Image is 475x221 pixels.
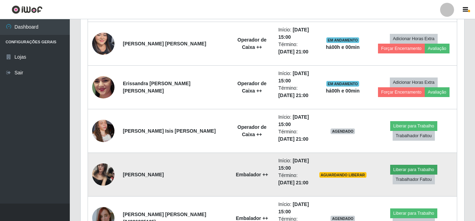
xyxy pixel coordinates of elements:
[378,44,425,53] button: Forçar Encerramento
[123,128,216,134] strong: [PERSON_NAME] Isis [PERSON_NAME]
[278,113,311,128] li: Início:
[237,37,266,50] strong: Operador de Caixa ++
[278,157,311,172] li: Início:
[390,78,438,87] button: Adicionar Horas Extra
[278,71,309,83] time: [DATE] 15:00
[278,26,311,41] li: Início:
[425,44,450,53] button: Avaliação
[237,81,266,94] strong: Operador de Caixa ++
[236,215,268,221] strong: Embalador ++
[390,208,437,218] button: Liberar para Trabalho
[326,88,360,94] strong: há 00 h e 00 min
[92,160,114,189] img: 1628262185809.jpeg
[378,87,425,97] button: Forçar Encerramento
[278,49,308,54] time: [DATE] 21:00
[278,27,309,40] time: [DATE] 15:00
[278,128,311,143] li: Término:
[92,20,114,68] img: 1750900029799.jpeg
[390,165,437,175] button: Liberar para Trabalho
[278,158,309,171] time: [DATE] 15:00
[92,62,114,112] img: 1754158372592.jpeg
[123,81,191,94] strong: Erissandra [PERSON_NAME] [PERSON_NAME]
[12,5,43,14] img: CoreUI Logo
[278,201,309,214] time: [DATE] 15:00
[278,136,308,142] time: [DATE] 21:00
[278,41,311,56] li: Término:
[278,172,311,186] li: Término:
[278,84,311,99] li: Término:
[237,124,266,137] strong: Operador de Caixa ++
[393,175,435,184] button: Trabalhador Faltou
[326,37,359,43] span: EM ANDAMENTO
[278,114,309,127] time: [DATE] 15:00
[278,70,311,84] li: Início:
[425,87,450,97] button: Avaliação
[278,201,311,215] li: Início:
[92,111,114,151] img: 1756156445652.jpeg
[390,34,438,44] button: Adicionar Horas Extra
[236,172,268,177] strong: Embalador ++
[393,131,435,141] button: Trabalhador Faltou
[319,172,366,178] span: AGUARDANDO LIBERAR
[390,121,437,131] button: Liberar para Trabalho
[326,81,359,87] span: EM ANDAMENTO
[278,180,308,185] time: [DATE] 21:00
[326,44,360,50] strong: há 00 h e 00 min
[123,41,206,46] strong: [PERSON_NAME] [PERSON_NAME]
[331,128,355,134] span: AGENDADO
[278,93,308,98] time: [DATE] 21:00
[123,172,164,177] strong: [PERSON_NAME]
